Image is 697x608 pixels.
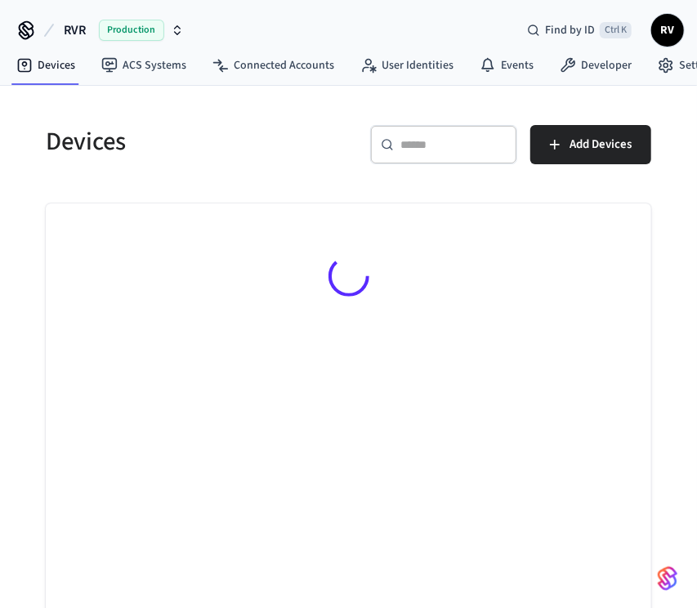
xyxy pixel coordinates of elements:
img: SeamLogoGradient.69752ec5.svg [658,566,677,592]
button: RV [651,14,684,47]
a: Events [467,51,547,80]
div: Find by IDCtrl K [514,16,645,45]
a: User Identities [347,51,467,80]
a: Connected Accounts [199,51,347,80]
span: Production [99,20,164,41]
span: RVR [64,20,86,40]
span: RV [653,16,682,45]
span: Add Devices [570,134,632,155]
a: Devices [3,51,88,80]
a: ACS Systems [88,51,199,80]
span: Find by ID [545,22,595,38]
h5: Devices [46,125,339,159]
a: Developer [547,51,645,80]
span: Ctrl K [600,22,632,38]
button: Add Devices [530,125,651,164]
